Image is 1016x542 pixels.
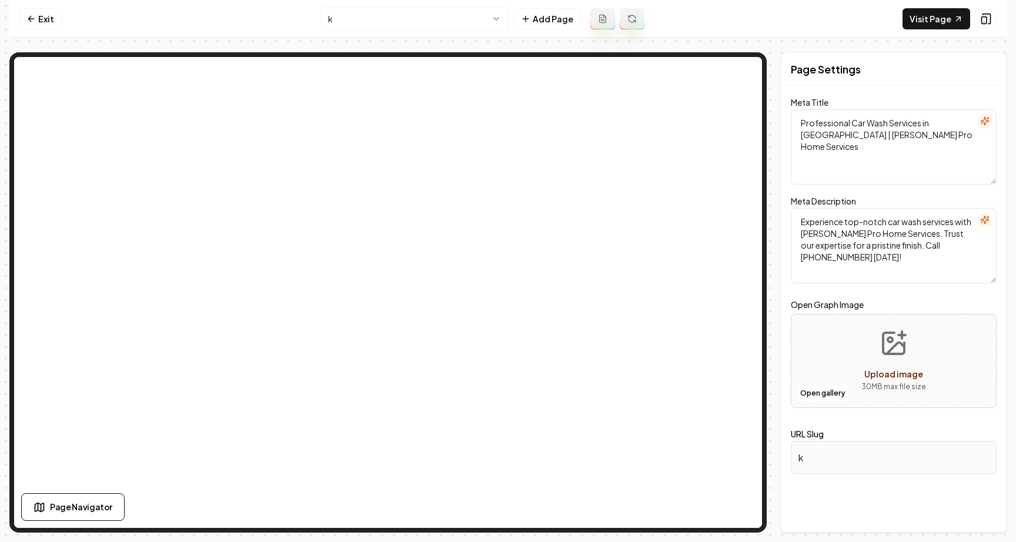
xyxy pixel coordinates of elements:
label: Meta Title [791,97,828,108]
button: Open gallery [796,384,849,403]
label: Open Graph Image [791,297,997,312]
button: Page Navigator [21,493,125,521]
span: Page Navigator [50,501,112,513]
h2: Page Settings [791,61,861,78]
button: Upload image [852,320,935,402]
a: Visit Page [903,8,970,29]
p: 30 MB max file size [861,381,926,393]
label: URL Slug [791,429,824,439]
label: Meta Description [791,196,856,206]
button: Regenerate page [620,8,644,29]
span: Upload image [864,369,923,379]
button: Add admin page prompt [590,8,615,29]
a: Exit [19,8,62,29]
button: Add Page [513,8,581,29]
